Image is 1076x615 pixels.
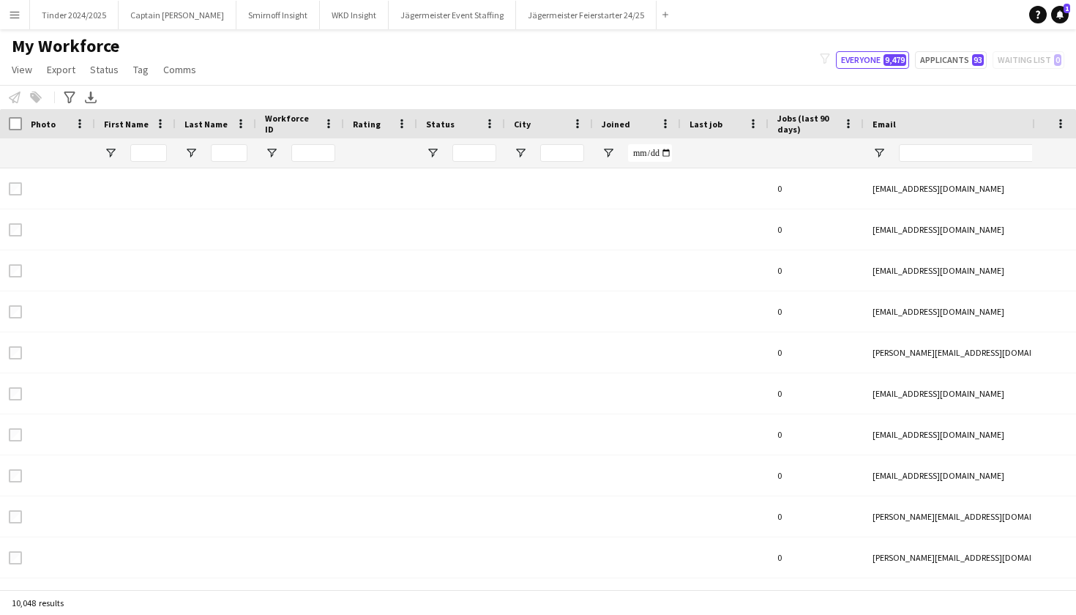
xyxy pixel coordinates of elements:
div: 0 [769,209,864,250]
input: Row Selection is disabled for this row (unchecked) [9,223,22,236]
a: Comms [157,60,202,79]
span: Tag [133,63,149,76]
input: Row Selection is disabled for this row (unchecked) [9,182,22,195]
button: Open Filter Menu [514,146,527,160]
input: Row Selection is disabled for this row (unchecked) [9,305,22,318]
button: WKD Insight [320,1,389,29]
span: Photo [31,119,56,130]
span: Status [426,119,455,130]
button: Tinder 2024/2025 [30,1,119,29]
span: Rating [353,119,381,130]
button: Jägermeister Feierstarter 24/25 [516,1,657,29]
span: Export [47,63,75,76]
span: 93 [972,54,984,66]
button: Captain [PERSON_NAME] [119,1,236,29]
button: Jägermeister Event Staffing [389,1,516,29]
button: Open Filter Menu [265,146,278,160]
button: Smirnoff Insight [236,1,320,29]
a: View [6,60,38,79]
input: Last Name Filter Input [211,144,247,162]
button: Open Filter Menu [104,146,117,160]
a: Tag [127,60,154,79]
button: Everyone9,479 [836,51,909,69]
span: 1 [1064,4,1070,13]
span: View [12,63,32,76]
div: 0 [769,496,864,537]
span: Comms [163,63,196,76]
div: 0 [769,455,864,496]
a: Export [41,60,81,79]
span: Last Name [184,119,228,130]
input: Row Selection is disabled for this row (unchecked) [9,551,22,564]
div: 0 [769,291,864,332]
span: Joined [602,119,630,130]
input: Row Selection is disabled for this row (unchecked) [9,346,22,359]
span: Jobs (last 90 days) [777,113,837,135]
div: 0 [769,250,864,291]
span: My Workforce [12,35,119,57]
span: First Name [104,119,149,130]
span: Last job [690,119,722,130]
a: 1 [1051,6,1069,23]
div: 0 [769,332,864,373]
div: 0 [769,537,864,578]
input: Workforce ID Filter Input [291,144,335,162]
input: Row Selection is disabled for this row (unchecked) [9,264,22,277]
input: Row Selection is disabled for this row (unchecked) [9,387,22,400]
span: Status [90,63,119,76]
div: 0 [769,168,864,209]
app-action-btn: Advanced filters [61,89,78,106]
input: First Name Filter Input [130,144,167,162]
button: Applicants93 [915,51,987,69]
span: Email [873,119,896,130]
input: Status Filter Input [452,144,496,162]
button: Open Filter Menu [426,146,439,160]
app-action-btn: Export XLSX [82,89,100,106]
span: City [514,119,531,130]
input: Row Selection is disabled for this row (unchecked) [9,428,22,441]
button: Open Filter Menu [873,146,886,160]
input: Row Selection is disabled for this row (unchecked) [9,469,22,482]
button: Open Filter Menu [602,146,615,160]
div: 0 [769,414,864,455]
span: Workforce ID [265,113,318,135]
button: Open Filter Menu [184,146,198,160]
input: City Filter Input [540,144,584,162]
div: 0 [769,373,864,414]
input: Joined Filter Input [628,144,672,162]
span: 9,479 [883,54,906,66]
a: Status [84,60,124,79]
input: Row Selection is disabled for this row (unchecked) [9,510,22,523]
